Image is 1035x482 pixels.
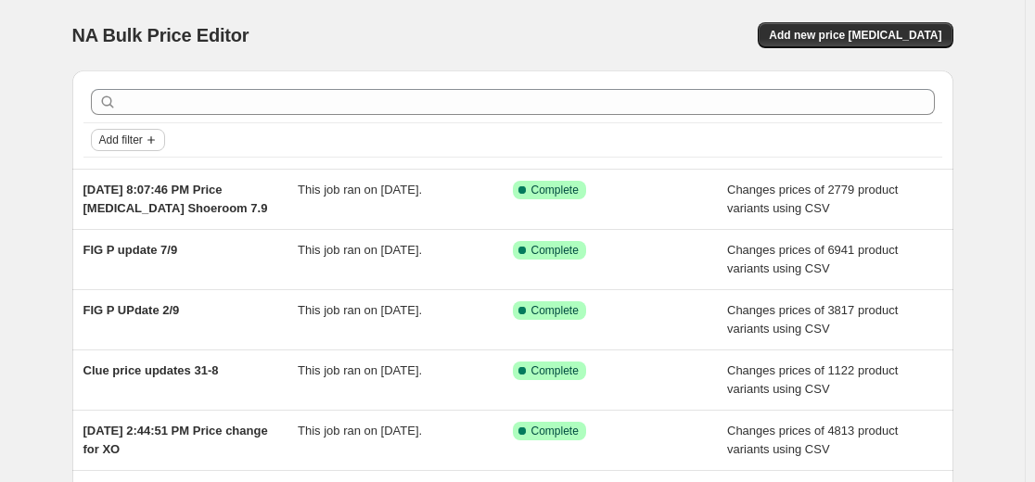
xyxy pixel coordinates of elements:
span: This job ran on [DATE]. [298,183,422,197]
button: Add new price [MEDICAL_DATA] [758,22,952,48]
span: Changes prices of 2779 product variants using CSV [727,183,898,215]
span: Changes prices of 6941 product variants using CSV [727,243,898,275]
span: This job ran on [DATE]. [298,243,422,257]
span: Clue price updates 31-8 [83,363,219,377]
span: This job ran on [DATE]. [298,424,422,438]
span: Complete [531,183,579,197]
span: This job ran on [DATE]. [298,363,422,377]
span: Changes prices of 1122 product variants using CSV [727,363,898,396]
span: Complete [531,243,579,258]
button: Add filter [91,129,165,151]
span: Add filter [99,133,143,147]
span: FIG P UPdate 2/9 [83,303,180,317]
span: Complete [531,363,579,378]
span: This job ran on [DATE]. [298,303,422,317]
span: [DATE] 8:07:46 PM Price [MEDICAL_DATA] Shoeroom 7.9 [83,183,268,215]
span: Add new price [MEDICAL_DATA] [769,28,941,43]
span: Complete [531,424,579,438]
span: Changes prices of 4813 product variants using CSV [727,424,898,456]
span: FIG P update 7/9 [83,243,178,257]
span: [DATE] 2:44:51 PM Price change for XO [83,424,268,456]
span: Changes prices of 3817 product variants using CSV [727,303,898,336]
span: Complete [531,303,579,318]
span: NA Bulk Price Editor [72,25,249,45]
